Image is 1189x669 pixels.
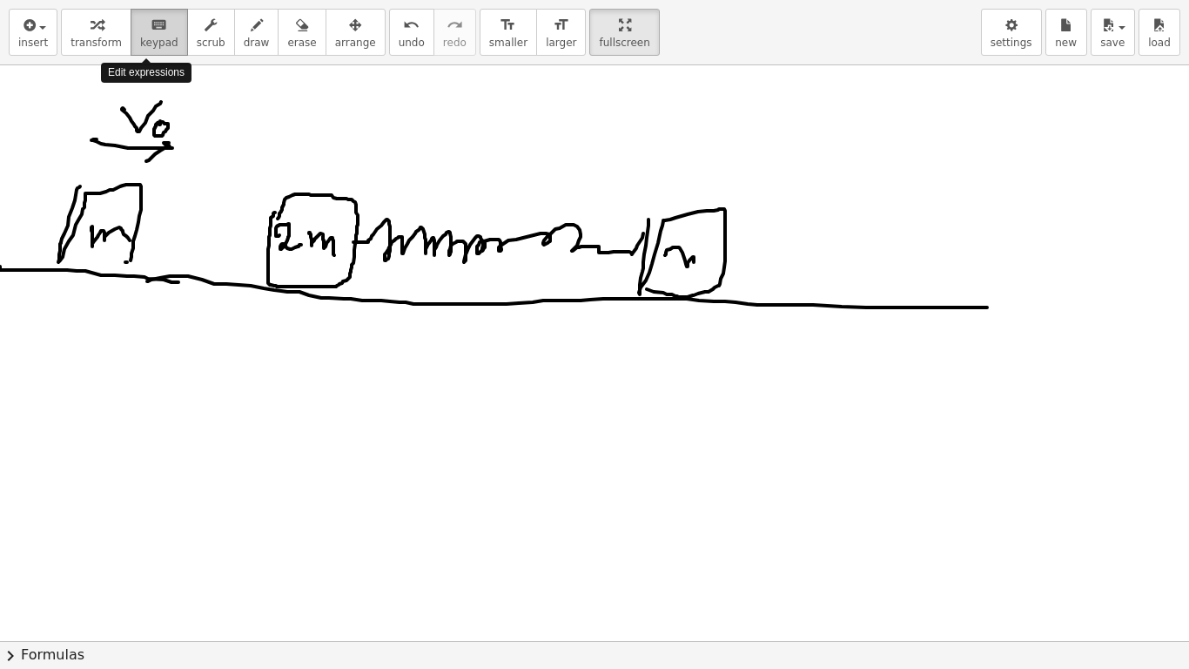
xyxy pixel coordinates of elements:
[500,15,516,36] i: format_size
[589,9,659,56] button: fullscreen
[197,37,225,49] span: scrub
[1055,37,1077,49] span: new
[71,37,122,49] span: transform
[389,9,434,56] button: undoundo
[18,37,48,49] span: insert
[480,9,537,56] button: format_sizesmaller
[1139,9,1180,56] button: load
[335,37,376,49] span: arrange
[489,37,527,49] span: smaller
[1100,37,1125,49] span: save
[131,9,188,56] button: keyboardkeypad
[443,37,467,49] span: redo
[101,63,191,83] div: Edit expressions
[536,9,586,56] button: format_sizelarger
[61,9,131,56] button: transform
[244,37,270,49] span: draw
[991,37,1032,49] span: settings
[599,37,649,49] span: fullscreen
[399,37,425,49] span: undo
[234,9,279,56] button: draw
[9,9,57,56] button: insert
[433,9,476,56] button: redoredo
[553,15,569,36] i: format_size
[447,15,463,36] i: redo
[1045,9,1087,56] button: new
[1148,37,1171,49] span: load
[287,37,316,49] span: erase
[278,9,326,56] button: erase
[1091,9,1135,56] button: save
[187,9,235,56] button: scrub
[403,15,420,36] i: undo
[546,37,576,49] span: larger
[151,15,167,36] i: keyboard
[140,37,178,49] span: keypad
[326,9,386,56] button: arrange
[981,9,1042,56] button: settings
